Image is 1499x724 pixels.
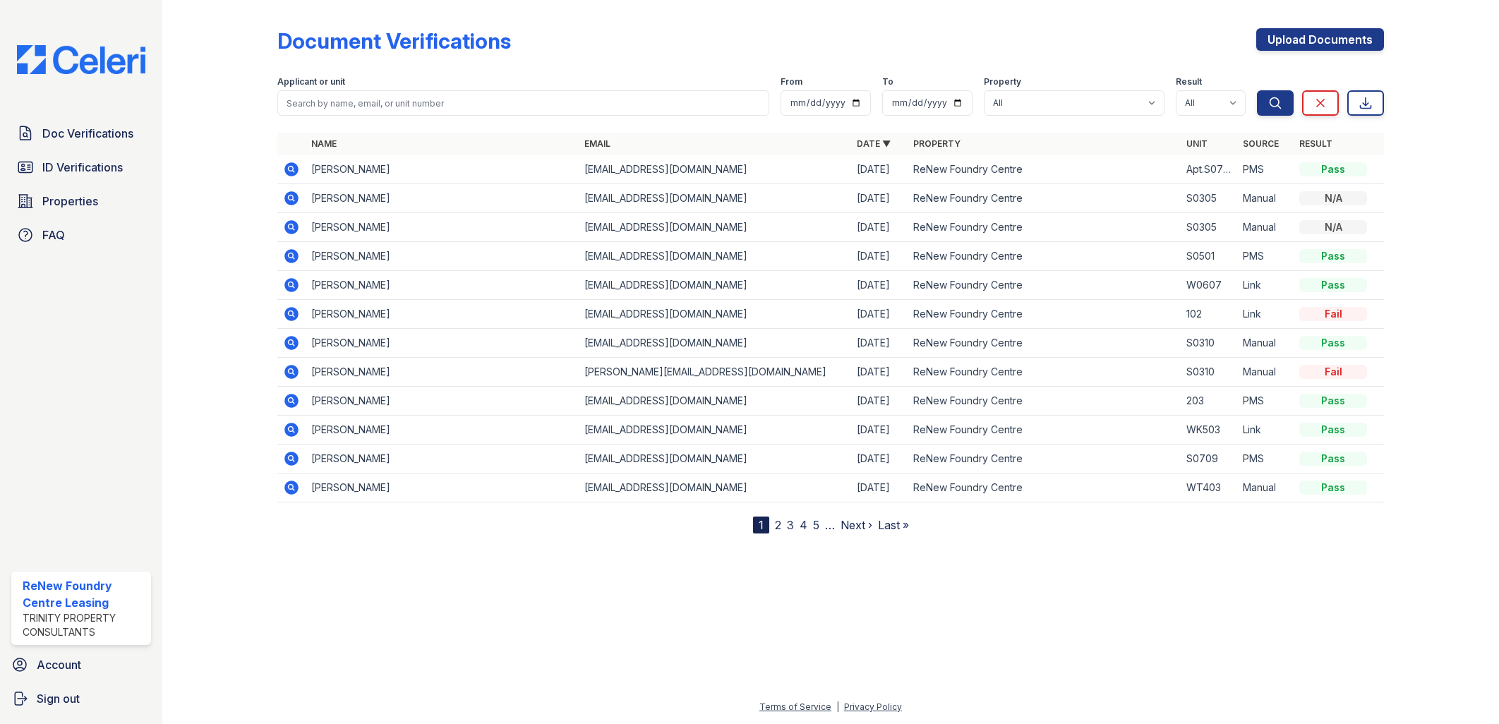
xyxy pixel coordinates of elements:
[579,445,852,473] td: [EMAIL_ADDRESS][DOMAIN_NAME]
[913,138,961,149] a: Property
[579,329,852,358] td: [EMAIL_ADDRESS][DOMAIN_NAME]
[579,387,852,416] td: [EMAIL_ADDRESS][DOMAIN_NAME]
[1299,423,1367,437] div: Pass
[1237,184,1294,213] td: Manual
[878,518,909,532] a: Last »
[42,193,98,210] span: Properties
[1181,213,1237,242] td: S0305
[851,271,908,300] td: [DATE]
[6,684,157,713] a: Sign out
[42,125,133,142] span: Doc Verifications
[1237,473,1294,502] td: Manual
[1237,271,1294,300] td: Link
[851,329,908,358] td: [DATE]
[277,28,511,54] div: Document Verifications
[579,271,852,300] td: [EMAIL_ADDRESS][DOMAIN_NAME]
[1237,358,1294,387] td: Manual
[306,213,579,242] td: [PERSON_NAME]
[1181,184,1237,213] td: S0305
[908,387,1181,416] td: ReNew Foundry Centre
[579,213,852,242] td: [EMAIL_ADDRESS][DOMAIN_NAME]
[1181,300,1237,329] td: 102
[306,387,579,416] td: [PERSON_NAME]
[851,300,908,329] td: [DATE]
[579,416,852,445] td: [EMAIL_ADDRESS][DOMAIN_NAME]
[1299,336,1367,350] div: Pass
[1237,387,1294,416] td: PMS
[1299,191,1367,205] div: N/A
[579,300,852,329] td: [EMAIL_ADDRESS][DOMAIN_NAME]
[759,701,831,712] a: Terms of Service
[6,45,157,74] img: CE_Logo_Blue-a8612792a0a2168367f1c8372b55b34899dd931a85d93a1a3d3e32e68fde9ad4.png
[908,445,1181,473] td: ReNew Foundry Centre
[306,445,579,473] td: [PERSON_NAME]
[37,690,80,707] span: Sign out
[1181,271,1237,300] td: W0607
[306,155,579,184] td: [PERSON_NAME]
[1176,76,1202,88] label: Result
[579,473,852,502] td: [EMAIL_ADDRESS][DOMAIN_NAME]
[851,473,908,502] td: [DATE]
[306,242,579,271] td: [PERSON_NAME]
[1256,28,1384,51] a: Upload Documents
[1299,138,1332,149] a: Result
[11,153,151,181] a: ID Verifications
[851,213,908,242] td: [DATE]
[1299,278,1367,292] div: Pass
[1237,445,1294,473] td: PMS
[11,187,151,215] a: Properties
[908,416,1181,445] td: ReNew Foundry Centre
[836,701,839,712] div: |
[579,184,852,213] td: [EMAIL_ADDRESS][DOMAIN_NAME]
[781,76,802,88] label: From
[579,358,852,387] td: [PERSON_NAME][EMAIL_ADDRESS][DOMAIN_NAME]
[775,518,781,532] a: 2
[851,242,908,271] td: [DATE]
[753,517,769,533] div: 1
[277,76,345,88] label: Applicant or unit
[42,227,65,243] span: FAQ
[306,473,579,502] td: [PERSON_NAME]
[1299,481,1367,495] div: Pass
[1237,416,1294,445] td: Link
[311,138,337,149] a: Name
[1181,445,1237,473] td: S0709
[23,611,145,639] div: Trinity Property Consultants
[6,651,157,679] a: Account
[1299,452,1367,466] div: Pass
[42,159,123,176] span: ID Verifications
[1299,249,1367,263] div: Pass
[37,656,81,673] span: Account
[1181,473,1237,502] td: WT403
[800,518,807,532] a: 4
[1299,220,1367,234] div: N/A
[851,155,908,184] td: [DATE]
[844,701,902,712] a: Privacy Policy
[584,138,610,149] a: Email
[857,138,891,149] a: Date ▼
[813,518,819,532] a: 5
[851,416,908,445] td: [DATE]
[1237,155,1294,184] td: PMS
[908,155,1181,184] td: ReNew Foundry Centre
[908,213,1181,242] td: ReNew Foundry Centre
[306,271,579,300] td: [PERSON_NAME]
[851,387,908,416] td: [DATE]
[306,300,579,329] td: [PERSON_NAME]
[306,184,579,213] td: [PERSON_NAME]
[1181,416,1237,445] td: WK503
[306,329,579,358] td: [PERSON_NAME]
[11,119,151,147] a: Doc Verifications
[841,518,872,532] a: Next ›
[1237,242,1294,271] td: PMS
[851,358,908,387] td: [DATE]
[908,271,1181,300] td: ReNew Foundry Centre
[1299,162,1367,176] div: Pass
[306,416,579,445] td: [PERSON_NAME]
[1237,300,1294,329] td: Link
[1181,242,1237,271] td: S0501
[882,76,893,88] label: To
[1181,387,1237,416] td: 203
[908,184,1181,213] td: ReNew Foundry Centre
